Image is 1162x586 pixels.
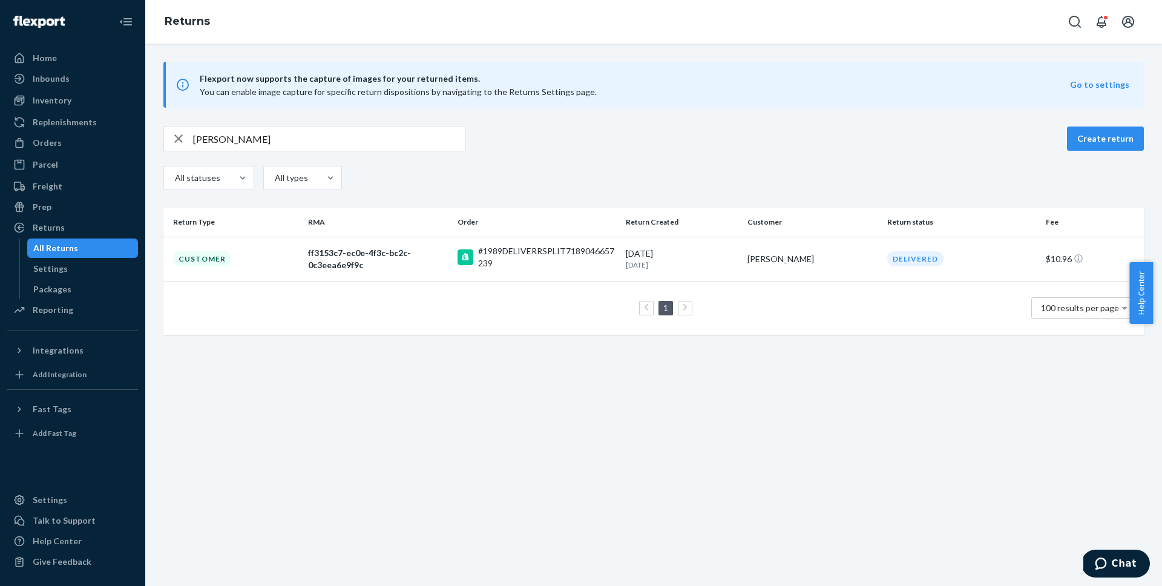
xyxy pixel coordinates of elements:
div: Add Integration [33,369,87,380]
a: Reporting [7,300,138,320]
a: Orders [7,133,138,153]
div: Help Center [33,535,82,547]
th: RMA [303,208,453,237]
div: Inventory [33,94,71,107]
div: Settings [33,263,68,275]
th: Return status [882,208,1041,237]
a: Inventory [7,91,138,110]
button: Talk to Support [7,511,138,530]
a: Returns [165,15,210,28]
div: Packages [33,283,71,295]
div: Home [33,52,57,64]
a: Help Center [7,532,138,551]
a: All Returns [27,239,139,258]
button: Go to settings [1070,79,1129,91]
div: ff3153c7-ec0e-4f3c-bc2c-0c3eea6e9f9c [308,247,448,271]
div: All statuses [175,172,218,184]
button: Open account menu [1116,10,1140,34]
button: Integrations [7,341,138,360]
div: Fast Tags [33,403,71,415]
td: $10.96 [1041,237,1144,281]
input: Search returns by rma, id, tracking number [193,127,465,151]
div: Settings [33,494,67,506]
a: Page 1 is your current page [661,303,671,313]
button: Fast Tags [7,400,138,419]
div: Delivered [887,251,944,266]
th: Fee [1041,208,1144,237]
div: All types [275,172,306,184]
div: [PERSON_NAME] [747,253,878,265]
div: All Returns [33,242,78,254]
div: Returns [33,222,65,234]
a: Add Fast Tag [7,424,138,443]
span: 100 results per page [1041,303,1119,313]
a: Settings [27,259,139,278]
button: Open Search Box [1063,10,1087,34]
a: Freight [7,177,138,196]
a: Add Integration [7,365,138,384]
a: Packages [27,280,139,299]
a: Settings [7,490,138,510]
a: Replenishments [7,113,138,132]
div: Customer [173,251,231,266]
a: Prep [7,197,138,217]
div: Prep [33,201,51,213]
div: Inbounds [33,73,70,85]
iframe: Opens a widget where you can chat to one of our agents [1083,550,1150,580]
span: You can enable image capture for specific return dispositions by navigating to the Returns Settin... [200,87,597,97]
th: Return Created [621,208,743,237]
div: Replenishments [33,116,97,128]
div: Give Feedback [33,556,91,568]
span: Flexport now supports the capture of images for your returned items. [200,71,1070,86]
div: Talk to Support [33,515,96,527]
button: Open notifications [1089,10,1114,34]
button: Create return [1067,127,1144,151]
button: Help Center [1129,262,1153,324]
div: Freight [33,180,62,193]
th: Return Type [163,208,303,237]
a: Inbounds [7,69,138,88]
a: Parcel [7,155,138,174]
div: Reporting [33,304,73,316]
div: Parcel [33,159,58,171]
button: Close Navigation [114,10,138,34]
th: Customer [743,208,882,237]
div: Add Fast Tag [33,428,76,438]
th: Order [453,208,621,237]
a: Returns [7,218,138,237]
div: [DATE] [626,248,738,270]
p: [DATE] [626,260,738,270]
img: Flexport logo [13,16,65,28]
div: #1989DELIVERRSPLIT7189046657239 [478,245,616,269]
a: Home [7,48,138,68]
ol: breadcrumbs [155,4,220,39]
div: Integrations [33,344,84,357]
div: Orders [33,137,62,149]
button: Give Feedback [7,552,138,571]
